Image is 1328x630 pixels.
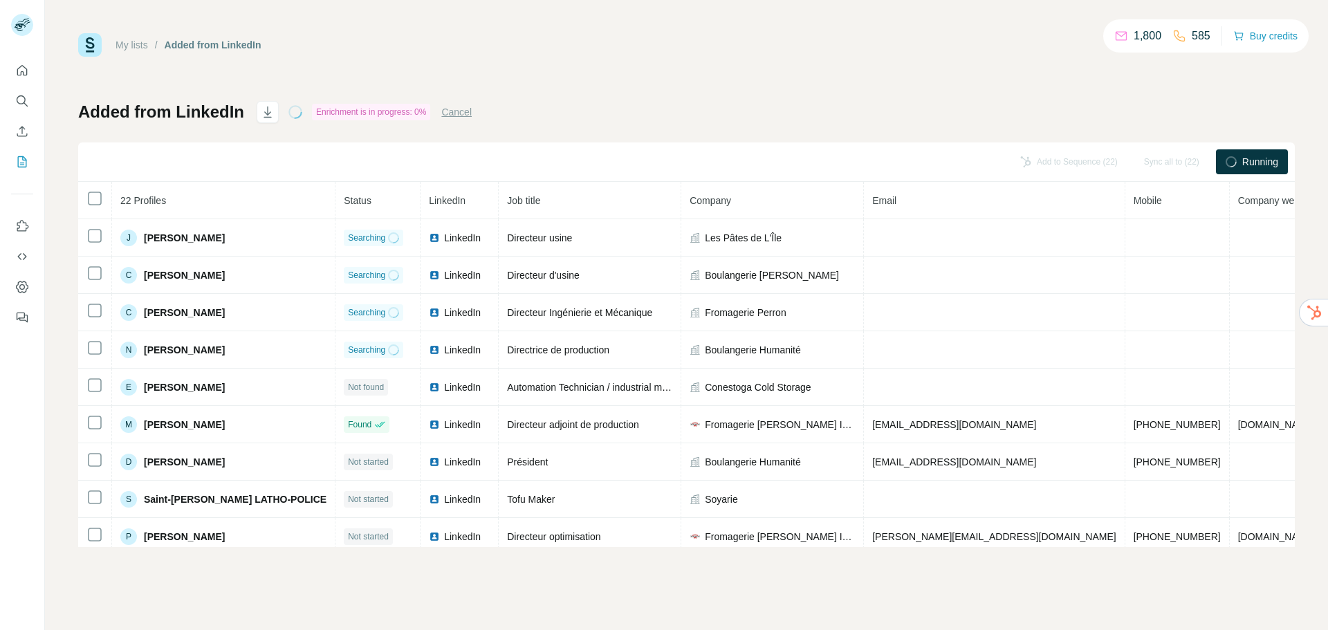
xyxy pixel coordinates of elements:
div: S [120,491,137,508]
span: LinkedIn [444,343,481,357]
span: Company website [1238,195,1315,206]
span: 22 Profiles [120,195,166,206]
span: [DOMAIN_NAME] [1238,531,1316,542]
span: [PERSON_NAME] [144,418,225,432]
span: LinkedIn [444,492,481,506]
div: Added from LinkedIn [165,38,261,52]
img: LinkedIn logo [429,531,440,542]
span: LinkedIn [444,380,481,394]
button: Use Surfe API [11,244,33,269]
img: LinkedIn logo [429,382,440,393]
span: [PERSON_NAME] [144,455,225,469]
span: [PERSON_NAME] [144,268,225,282]
button: Enrich CSV [11,119,33,144]
span: LinkedIn [444,530,481,544]
button: Search [11,89,33,113]
span: Not found [348,381,384,393]
span: Boulangerie [PERSON_NAME] [705,268,839,282]
img: LinkedIn logo [429,494,440,505]
p: 1,800 [1134,28,1161,44]
span: Searching [348,344,385,356]
span: Fromagerie Perron [705,306,786,319]
span: Searching [348,306,385,319]
span: Soyarie [705,492,737,506]
div: J [120,230,137,246]
span: Conestoga Cold Storage [705,380,811,394]
span: LinkedIn [444,306,481,319]
button: Cancel [441,105,472,119]
span: Job title [507,195,540,206]
span: LinkedIn [429,195,465,206]
button: Buy credits [1233,26,1298,46]
span: Status [344,195,371,206]
img: LinkedIn logo [429,419,440,430]
span: Directeur usine [507,232,572,243]
h1: Added from LinkedIn [78,101,244,123]
span: Searching [348,269,385,281]
span: [PHONE_NUMBER] [1134,419,1221,430]
img: LinkedIn logo [429,456,440,467]
span: Directeur adjoint de production [507,419,639,430]
span: Not started [348,456,389,468]
div: Enrichment is in progress: 0% [312,104,430,120]
div: D [120,454,137,470]
span: Directeur d'usine [507,270,580,281]
img: company-logo [690,419,701,430]
div: C [120,267,137,284]
span: [PERSON_NAME][EMAIL_ADDRESS][DOMAIN_NAME] [872,531,1116,542]
span: Mobile [1134,195,1162,206]
span: LinkedIn [444,418,481,432]
span: Email [872,195,896,206]
span: [PERSON_NAME] [144,231,225,245]
span: Les Pâtes de L'Île [705,231,782,245]
p: 585 [1192,28,1210,44]
span: Found [348,418,371,431]
img: Surfe Logo [78,33,102,57]
img: company-logo [690,531,701,542]
span: LinkedIn [444,231,481,245]
span: LinkedIn [444,268,481,282]
span: Saint-[PERSON_NAME] LATHO-POLICE [144,492,326,506]
span: Président [507,456,548,467]
span: Not started [348,493,389,506]
li: / [155,38,158,52]
span: [DOMAIN_NAME] [1238,419,1316,430]
button: Quick start [11,58,33,83]
img: LinkedIn logo [429,344,440,355]
button: Use Surfe on LinkedIn [11,214,33,239]
span: Tofu Maker [507,494,555,505]
span: Directeur optimisation [507,531,600,542]
span: Fromagerie [PERSON_NAME] Inc. [705,418,855,432]
div: P [120,528,137,545]
span: Running [1242,155,1278,169]
span: [PERSON_NAME] [144,343,225,357]
div: C [120,304,137,321]
span: [PHONE_NUMBER] [1134,456,1221,467]
span: Not started [348,530,389,543]
div: E [120,379,137,396]
button: My lists [11,149,33,174]
div: M [120,416,137,433]
span: [PERSON_NAME] [144,306,225,319]
span: Boulangerie Humanité [705,455,801,469]
a: My lists [116,39,148,50]
span: [PERSON_NAME] [144,380,225,394]
span: [EMAIL_ADDRESS][DOMAIN_NAME] [872,419,1036,430]
span: Company [690,195,731,206]
img: LinkedIn logo [429,232,440,243]
img: LinkedIn logo [429,270,440,281]
span: [EMAIL_ADDRESS][DOMAIN_NAME] [872,456,1036,467]
span: Searching [348,232,385,244]
span: LinkedIn [444,455,481,469]
button: Feedback [11,305,33,330]
span: Automation Technician / industrial mechanic [507,382,695,393]
button: Dashboard [11,275,33,299]
span: [PERSON_NAME] [144,530,225,544]
span: Directeur Ingénierie et Mécanique [507,307,652,318]
span: Fromagerie [PERSON_NAME] Inc. [705,530,855,544]
span: Directrice de production [507,344,609,355]
div: N [120,342,137,358]
img: LinkedIn logo [429,307,440,318]
span: [PHONE_NUMBER] [1134,531,1221,542]
span: Boulangerie Humanité [705,343,801,357]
